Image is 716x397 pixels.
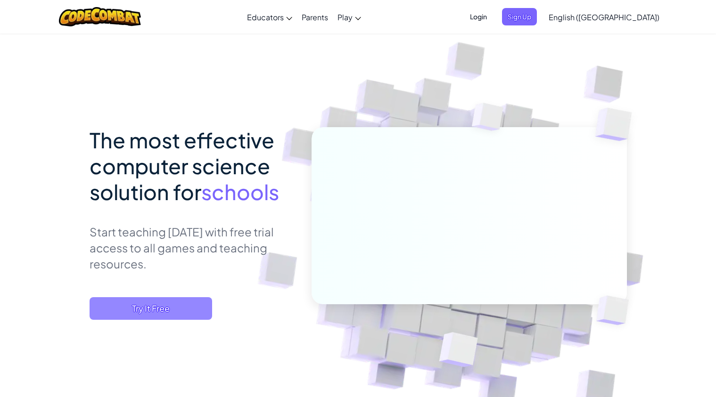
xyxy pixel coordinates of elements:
[90,224,297,272] p: Start teaching [DATE] with free trial access to all games and teaching resources.
[90,297,212,320] button: Try It Free
[333,4,366,30] a: Play
[580,276,651,345] img: Overlap cubes
[247,12,284,22] span: Educators
[502,8,537,25] button: Sign Up
[297,4,333,30] a: Parents
[576,85,658,164] img: Overlap cubes
[59,7,141,26] img: CodeCombat logo
[464,8,493,25] button: Login
[544,4,664,30] a: English ([GEOGRAPHIC_DATA])
[337,12,353,22] span: Play
[201,178,279,205] span: schools
[549,12,659,22] span: English ([GEOGRAPHIC_DATA])
[416,312,500,390] img: Overlap cubes
[90,127,274,205] span: The most effective computer science solution for
[242,4,297,30] a: Educators
[454,84,522,154] img: Overlap cubes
